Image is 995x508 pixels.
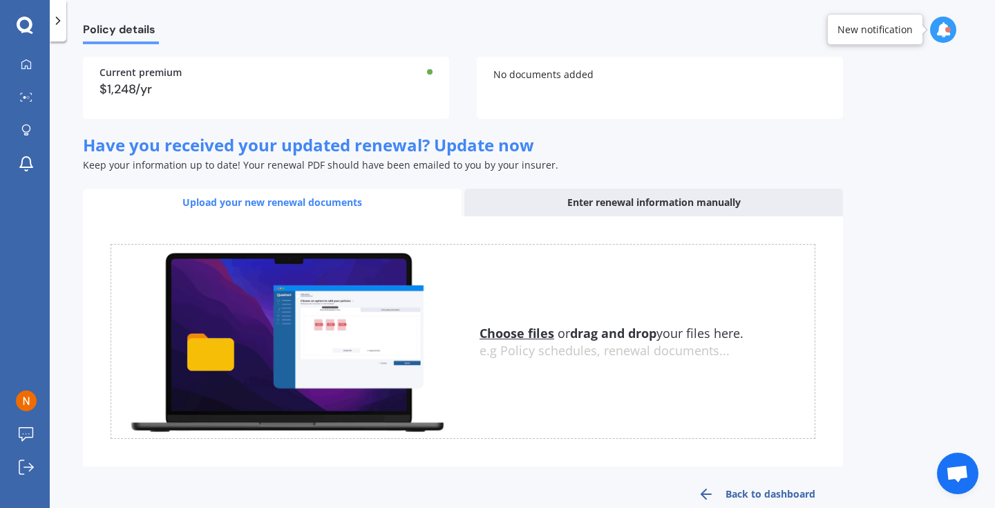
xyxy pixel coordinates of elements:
div: e.g Policy schedules, renewal documents... [480,344,815,359]
span: Have you received your updated renewal? Update now [83,133,534,156]
u: Choose files [480,325,554,341]
div: Enter renewal information manually [464,189,843,216]
div: Upload your new renewal documents [83,189,462,216]
div: Current premium [99,68,433,77]
span: or your files here. [480,325,743,341]
img: ACg8ocIXcdFnPjKVlST0Giv61df3L2X8Rnsq44_G5RieWPqb5R39rw=s96-c [16,391,37,411]
b: drag and drop [570,325,656,341]
span: Policy details [83,23,159,41]
img: upload.de96410c8ce839c3fdd5.gif [111,245,463,439]
div: $1,248/yr [99,83,433,95]
span: Keep your information up to date! Your renewal PDF should have been emailed to you by your insurer. [83,158,558,171]
div: New notification [837,23,913,37]
a: Open chat [937,453,978,494]
div: No documents added [477,57,843,119]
